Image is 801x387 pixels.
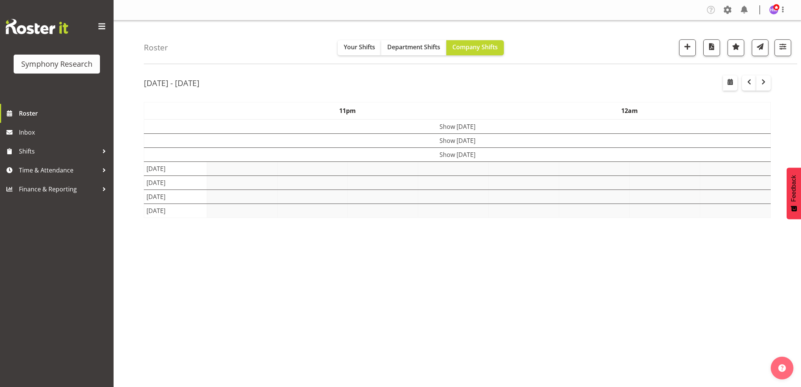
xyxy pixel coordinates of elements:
span: Shifts [19,146,98,157]
button: Department Shifts [381,40,446,55]
span: Department Shifts [387,43,440,51]
div: Symphony Research [21,58,92,70]
td: Show [DATE] [144,119,771,134]
button: Company Shifts [446,40,504,55]
td: [DATE] [144,190,207,204]
button: Highlight an important date within the roster. [728,39,744,56]
span: Finance & Reporting [19,183,98,195]
button: Add a new shift [679,39,696,56]
button: Your Shifts [338,40,381,55]
button: Download a PDF of the roster according to the set date range. [703,39,720,56]
span: Roster [19,108,110,119]
span: Feedback [790,175,797,202]
button: Feedback - Show survey [787,168,801,219]
button: Send a list of all shifts for the selected filtered period to all rostered employees. [752,39,768,56]
td: Show [DATE] [144,147,771,161]
button: Select a specific date within the roster. [723,75,737,91]
th: 11pm [207,102,489,119]
td: [DATE] [144,204,207,218]
span: Inbox [19,127,110,138]
td: [DATE] [144,161,207,175]
span: Your Shifts [344,43,375,51]
td: Show [DATE] [144,133,771,147]
h2: [DATE] - [DATE] [144,78,199,88]
th: 12am [489,102,771,119]
img: Rosterit website logo [6,19,68,34]
h4: Roster [144,43,168,52]
span: Company Shifts [452,43,498,51]
img: help-xxl-2.png [778,364,786,372]
span: Time & Attendance [19,165,98,176]
button: Filter Shifts [775,39,791,56]
td: [DATE] [144,175,207,190]
img: hitesh-makan1261.jpg [769,5,778,14]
